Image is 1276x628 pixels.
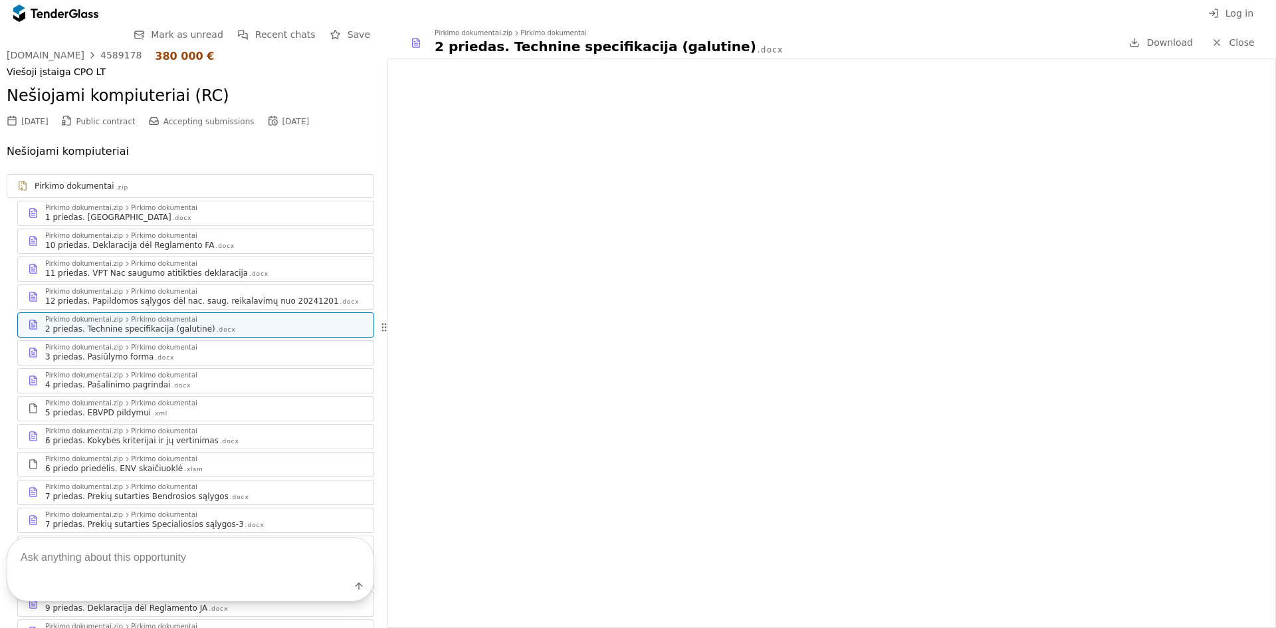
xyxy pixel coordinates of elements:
div: Pirkimo dokumentai [131,205,197,211]
span: Public contract [76,117,136,126]
div: 10 priedas. Deklaracija dėl Reglamento FA [45,240,214,251]
div: Pirkimo dokumentai.zip [45,484,123,490]
div: 3 priedas. Pasiūlymo forma [45,352,154,362]
a: Pirkimo dokumentai.zipPirkimo dokumentai7 priedas. Prekių sutarties Specialiosios sąlygos-3.docx [17,508,374,533]
div: 2 priedas. Technine specifikacija (galutine) [435,37,756,56]
div: 4589178 [100,51,142,60]
span: Close [1229,37,1254,48]
div: Pirkimo dokumentai [35,181,114,191]
a: Pirkimo dokumentai.zipPirkimo dokumentai12 priedas. Papildomos sąlygos dėl nac. saug. reikalavimų... [17,284,374,310]
p: Nešiojami kompiuteriai [7,142,374,161]
div: .zip [116,183,128,192]
a: Pirkimo dokumentai.zipPirkimo dokumentai6 priedas. Kokybės kriterijai ir jų vertinimas.docx [17,424,374,449]
div: Pirkimo dokumentai [131,372,197,379]
span: Save [348,29,370,40]
div: Pirkimo dokumentai.zip [45,288,123,295]
div: 6 priedo priedėlis. ENV skaičiuoklė [45,463,183,474]
div: .docx [155,354,174,362]
div: .docx [173,214,192,223]
span: Log in [1225,8,1253,19]
button: Mark as unread [130,27,227,43]
div: 6 priedas. Kokybės kriterijai ir jų vertinimas [45,435,219,446]
div: 5 priedas. EBVPD pildymui [45,407,151,418]
a: Close [1204,35,1263,51]
div: Viešoji įstaiga CPO LT [7,66,374,78]
div: .xml [152,409,167,418]
div: .docx [340,298,360,306]
a: Download [1125,35,1197,51]
h2: Nešiojami kompiuteriai (RC) [7,85,374,108]
div: 2 priedas. Technine specifikacija (galutine) [45,324,215,334]
div: Pirkimo dokumentai.zip [45,400,123,407]
div: 4 priedas. Pašalinimo pagrindai [45,379,170,390]
div: 380 000 € [155,50,214,62]
div: 12 priedas. Papildomos sąlygos dėl nac. saug. reikalavimų nuo 20241201 [45,296,339,306]
div: .docx [215,242,235,251]
div: Pirkimo dokumentai.zip [45,456,123,463]
span: Recent chats [255,29,316,40]
span: Mark as unread [151,29,223,40]
div: Pirkimo dokumentai.zip [45,205,123,211]
a: Pirkimo dokumentai.zipPirkimo dokumentai5 priedas. EBVPD pildymui.xml [17,396,374,421]
a: Pirkimo dokumentai.zipPirkimo dokumentai10 priedas. Deklaracija dėl Reglamento FA.docx [17,229,374,254]
a: [DOMAIN_NAME]4589178 [7,50,142,60]
span: Accepting submissions [163,117,255,126]
div: .docx [249,270,268,278]
div: [DATE] [21,117,49,126]
div: Pirkimo dokumentai [131,456,197,463]
div: Pirkimo dokumentai [131,288,197,295]
div: .docx [230,493,249,502]
div: Pirkimo dokumentai [520,30,587,37]
button: Save [326,27,374,43]
div: 11 priedas. VPT Nac saugumo atitikties deklaracija [45,268,248,278]
div: Pirkimo dokumentai [131,484,197,490]
div: Pirkimo dokumentai [131,233,197,239]
div: Pirkimo dokumentai.zip [45,372,123,379]
div: Pirkimo dokumentai.zip [45,261,123,267]
div: .docx [758,45,783,56]
a: Pirkimo dokumentai.zipPirkimo dokumentai2 priedas. Technine specifikacija (galutine).docx [17,312,374,338]
div: Pirkimo dokumentai [131,400,197,407]
div: Pirkimo dokumentai.zip [45,233,123,239]
div: [DOMAIN_NAME] [7,51,84,60]
div: Pirkimo dokumentai.zip [45,344,123,351]
a: Pirkimo dokumentai.zipPirkimo dokumentai1 priedas. [GEOGRAPHIC_DATA].docx [17,201,374,226]
a: Pirkimo dokumentai.zipPirkimo dokumentai6 priedo priedėlis. ENV skaičiuoklė.xlsm [17,452,374,477]
div: .docx [171,381,191,390]
a: Pirkimo dokumentai.zipPirkimo dokumentai4 priedas. Pašalinimo pagrindai.docx [17,368,374,393]
div: Pirkimo dokumentai [131,316,197,323]
a: Pirkimo dokumentai.zipPirkimo dokumentai3 priedas. Pasiūlymo forma.docx [17,340,374,366]
div: Pirkimo dokumentai [131,261,197,267]
div: .docx [217,326,236,334]
button: Recent chats [234,27,320,43]
div: Pirkimo dokumentai [131,428,197,435]
div: 1 priedas. [GEOGRAPHIC_DATA] [45,212,171,223]
a: Pirkimo dokumentai.zip [7,174,374,198]
div: [DATE] [282,117,310,126]
div: Pirkimo dokumentai [131,344,197,351]
div: Pirkimo dokumentai.zip [435,30,512,37]
span: Download [1146,37,1193,48]
button: Log in [1204,5,1257,22]
div: .docx [220,437,239,446]
div: .xlsm [184,465,203,474]
a: Pirkimo dokumentai.zipPirkimo dokumentai7 priedas. Prekių sutarties Bendrosios sąlygos.docx [17,480,374,505]
a: Pirkimo dokumentai.zipPirkimo dokumentai11 priedas. VPT Nac saugumo atitikties deklaracija.docx [17,257,374,282]
div: Pirkimo dokumentai.zip [45,428,123,435]
div: 7 priedas. Prekių sutarties Bendrosios sąlygos [45,491,229,502]
div: Pirkimo dokumentai.zip [45,316,123,323]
